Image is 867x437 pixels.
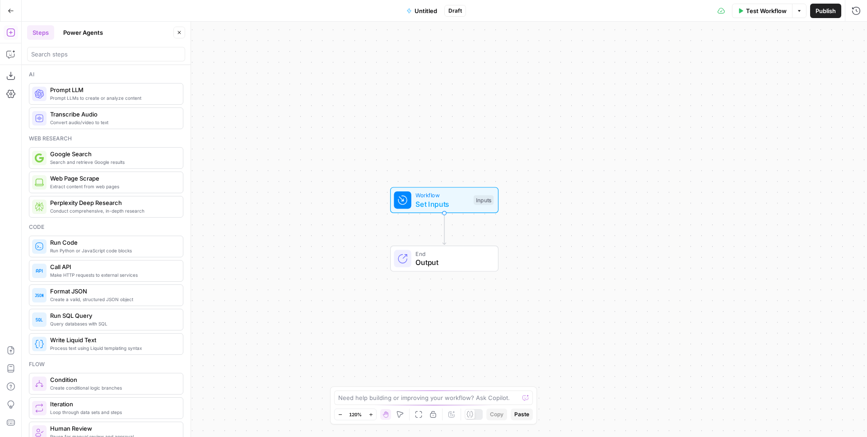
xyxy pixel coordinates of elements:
[50,271,176,279] span: Make HTTP requests to external services
[349,411,362,418] span: 120%
[511,409,533,420] button: Paste
[50,158,176,166] span: Search and retrieve Google results
[448,7,462,15] span: Draft
[415,257,489,268] span: Output
[810,4,841,18] button: Publish
[50,296,176,303] span: Create a valid, structured JSON object
[50,375,176,384] span: Condition
[732,4,792,18] button: Test Workflow
[50,198,176,207] span: Perplexity Deep Research
[514,410,529,418] span: Paste
[746,6,787,15] span: Test Workflow
[50,149,176,158] span: Google Search
[50,311,176,320] span: Run SQL Query
[50,287,176,296] span: Format JSON
[415,199,469,209] span: Set Inputs
[474,195,494,205] div: Inputs
[401,4,443,18] button: Untitled
[443,213,446,245] g: Edge from start to end
[50,85,176,94] span: Prompt LLM
[50,119,176,126] span: Convert audio/video to text
[50,384,176,391] span: Create conditional logic branches
[50,424,176,433] span: Human Review
[58,25,108,40] button: Power Agents
[50,110,176,119] span: Transcribe Audio
[50,262,176,271] span: Call API
[486,409,507,420] button: Copy
[50,400,176,409] span: Iteration
[415,191,469,200] span: Workflow
[415,249,489,258] span: End
[50,183,176,190] span: Extract content from web pages
[29,135,183,143] div: Web research
[360,246,528,272] div: EndOutput
[29,223,183,231] div: Code
[50,174,176,183] span: Web Page Scrape
[816,6,836,15] span: Publish
[29,70,183,79] div: Ai
[50,238,176,247] span: Run Code
[50,247,176,254] span: Run Python or JavaScript code blocks
[50,94,176,102] span: Prompt LLMs to create or analyze content
[50,320,176,327] span: Query databases with SQL
[50,207,176,214] span: Conduct comprehensive, in-depth research
[50,344,176,352] span: Process text using Liquid templating syntax
[50,409,176,416] span: Loop through data sets and steps
[360,187,528,213] div: WorkflowSet InputsInputs
[490,410,503,418] span: Copy
[29,360,183,368] div: Flow
[415,6,437,15] span: Untitled
[31,50,181,59] input: Search steps
[50,335,176,344] span: Write Liquid Text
